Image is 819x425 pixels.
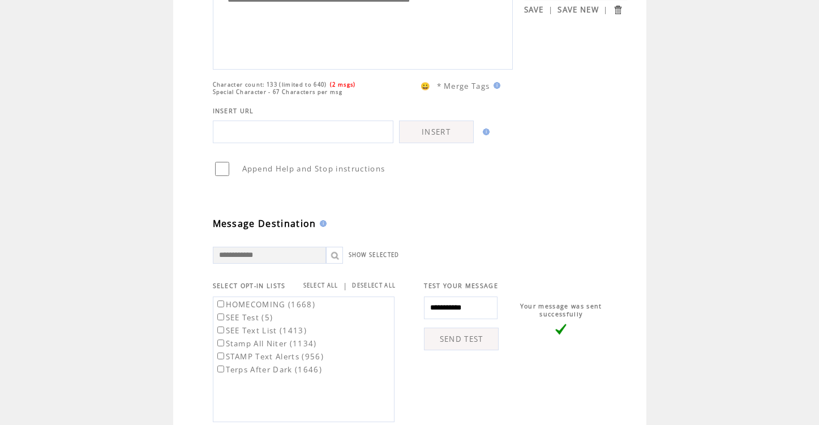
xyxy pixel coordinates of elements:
[424,328,499,350] a: SEND TEST
[437,81,490,91] span: * Merge Tags
[217,300,224,307] input: HOMECOMING (1668)
[612,5,623,15] input: Submit
[555,324,567,335] img: vLarge.png
[524,5,544,15] a: SAVE
[215,351,324,362] label: STAMP Text Alerts (956)
[213,88,343,96] span: Special Character - 67 Characters per msg
[213,81,327,88] span: Character count: 133 (limited to 640)
[303,282,338,289] a: SELECT ALL
[217,366,224,372] input: Terps After Dark (1646)
[215,364,323,375] label: Terps After Dark (1646)
[215,338,317,349] label: Stamp All Niter (1134)
[352,282,396,289] a: DESELECT ALL
[215,325,307,336] label: SEE Text List (1413)
[603,5,608,15] span: |
[215,299,316,310] label: HOMECOMING (1668)
[490,82,500,89] img: help.gif
[330,81,356,88] span: (2 msgs)
[558,5,599,15] a: SAVE NEW
[213,282,286,290] span: SELECT OPT-IN LISTS
[399,121,474,143] a: INSERT
[421,81,431,91] span: 😀
[217,327,224,333] input: SEE Text List (1413)
[479,128,490,135] img: help.gif
[520,302,602,318] span: Your message was sent successfully
[349,251,400,259] a: SHOW SELECTED
[217,340,224,346] input: Stamp All Niter (1134)
[217,353,224,359] input: STAMP Text Alerts (956)
[343,281,348,291] span: |
[213,217,316,230] span: Message Destination
[217,314,224,320] input: SEE Test (5)
[215,312,273,323] label: SEE Test (5)
[242,164,385,174] span: Append Help and Stop instructions
[316,220,327,227] img: help.gif
[424,282,498,290] span: TEST YOUR MESSAGE
[548,5,553,15] span: |
[213,107,254,115] span: INSERT URL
